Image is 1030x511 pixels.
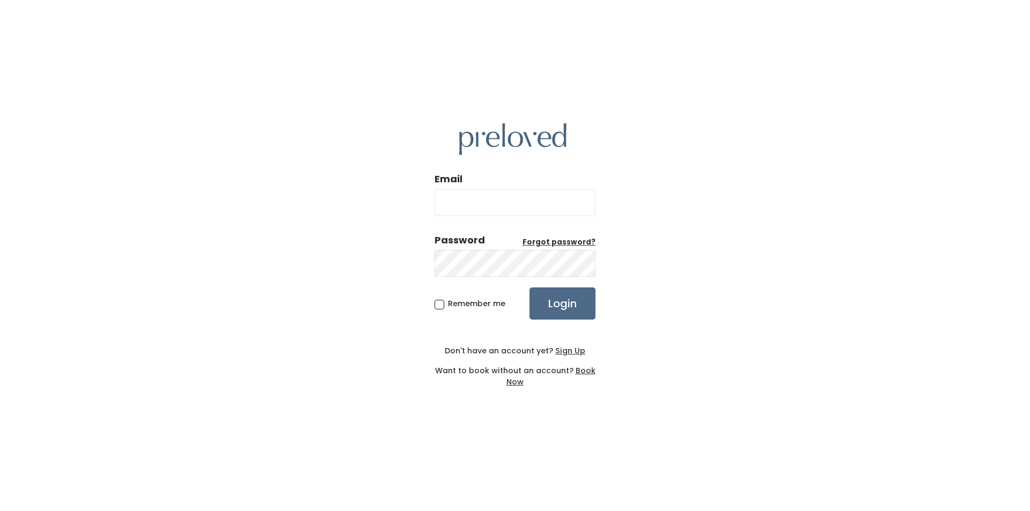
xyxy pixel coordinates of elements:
a: Book Now [506,365,595,387]
u: Sign Up [555,345,585,356]
a: Forgot password? [523,237,595,248]
u: Forgot password? [523,237,595,247]
label: Email [435,172,462,186]
input: Login [529,287,595,320]
div: Don't have an account yet? [435,345,595,357]
div: Want to book without an account? [435,357,595,388]
img: preloved logo [459,123,566,155]
span: Remember me [448,298,505,309]
a: Sign Up [553,345,585,356]
div: Password [435,233,485,247]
